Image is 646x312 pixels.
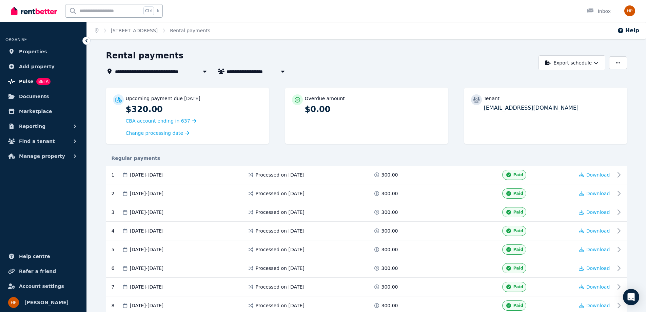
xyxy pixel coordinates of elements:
span: Download [586,265,610,271]
button: Download [579,265,610,272]
button: Download [579,283,610,290]
div: Regular payments [106,155,627,162]
span: Paid [513,228,523,234]
span: 300.00 [381,190,398,197]
p: $0.00 [305,104,441,115]
div: 4 [112,226,122,236]
span: Add property [19,62,55,71]
img: Hannah Portelli [624,5,635,16]
span: Processed on [DATE] [256,190,305,197]
span: Marketplace [19,107,52,115]
span: Download [586,209,610,215]
span: Account settings [19,282,64,290]
p: Tenant [484,95,500,102]
span: 300.00 [381,265,398,272]
span: CBA account ending in 637 [126,118,190,124]
span: 300.00 [381,246,398,253]
span: Paid [513,247,523,252]
h1: Rental payments [106,50,184,61]
span: Refer a friend [19,267,56,275]
span: [DATE] - [DATE] [130,227,164,234]
span: Help centre [19,252,50,260]
span: 300.00 [381,227,398,234]
nav: Breadcrumb [87,22,218,39]
span: [DATE] - [DATE] [130,283,164,290]
span: [PERSON_NAME] [24,298,68,307]
span: Documents [19,92,49,100]
img: Hannah Portelli [8,297,19,308]
a: Change processing date [126,130,190,136]
span: Processed on [DATE] [256,265,305,272]
span: Manage property [19,152,65,160]
span: 300.00 [381,171,398,178]
a: [STREET_ADDRESS] [111,28,158,33]
span: [DATE] - [DATE] [130,246,164,253]
span: Processed on [DATE] [256,283,305,290]
span: Processed on [DATE] [256,227,305,234]
span: Download [586,191,610,196]
a: Marketplace [5,105,81,118]
span: Processed on [DATE] [256,209,305,216]
button: Download [579,209,610,216]
div: 8 [112,300,122,311]
span: [DATE] - [DATE] [130,190,164,197]
p: Upcoming payment due [DATE] [126,95,200,102]
div: Open Intercom Messenger [623,289,639,305]
button: Download [579,302,610,309]
span: Paid [513,265,523,271]
span: Pulse [19,77,34,86]
div: 7 [112,282,122,292]
div: 5 [112,244,122,255]
button: Reporting [5,120,81,133]
p: $320.00 [126,104,262,115]
span: 300.00 [381,302,398,309]
span: Download [586,247,610,252]
span: Paid [513,303,523,308]
a: PulseBETA [5,75,81,88]
span: BETA [36,78,51,85]
span: 300.00 [381,209,398,216]
p: [EMAIL_ADDRESS][DOMAIN_NAME] [484,104,620,112]
button: Download [579,190,610,197]
span: Properties [19,48,47,56]
a: Refer a friend [5,264,81,278]
div: 3 [112,207,122,217]
span: k [157,8,159,14]
button: Download [579,227,610,234]
div: 1 [112,170,122,180]
span: Paid [513,172,523,178]
button: Find a tenant [5,134,81,148]
span: [DATE] - [DATE] [130,302,164,309]
button: Export schedule [539,55,605,70]
span: Ctrl [143,6,154,15]
a: Add property [5,60,81,73]
div: 6 [112,263,122,273]
img: RentBetter [11,6,57,16]
a: Help centre [5,250,81,263]
span: Download [586,284,610,290]
span: [DATE] - [DATE] [130,265,164,272]
span: Rental payments [170,27,210,34]
button: Help [617,26,639,35]
span: Reporting [19,122,45,130]
span: Paid [513,191,523,196]
span: [DATE] - [DATE] [130,171,164,178]
span: Processed on [DATE] [256,302,305,309]
p: Overdue amount [305,95,345,102]
span: Download [586,303,610,308]
span: Processed on [DATE] [256,246,305,253]
button: Download [579,171,610,178]
span: Change processing date [126,130,183,136]
span: Download [586,228,610,234]
span: Paid [513,284,523,290]
a: Account settings [5,279,81,293]
div: 2 [112,188,122,199]
a: Properties [5,45,81,58]
button: Manage property [5,149,81,163]
a: Documents [5,90,81,103]
span: Processed on [DATE] [256,171,305,178]
span: Download [586,172,610,178]
span: ORGANISE [5,37,27,42]
span: 300.00 [381,283,398,290]
span: [DATE] - [DATE] [130,209,164,216]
